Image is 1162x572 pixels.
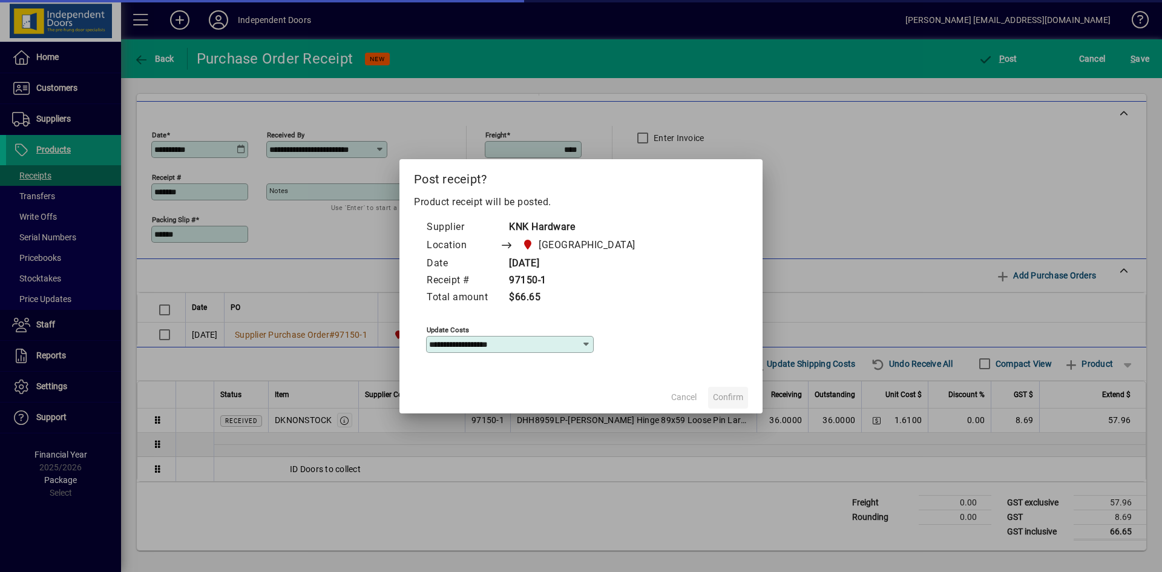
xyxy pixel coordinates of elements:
[426,289,500,306] td: Total amount
[426,272,500,289] td: Receipt #
[426,219,500,236] td: Supplier
[426,255,500,272] td: Date
[426,236,500,255] td: Location
[427,325,469,334] mat-label: Update costs
[399,159,763,194] h2: Post receipt?
[539,238,635,252] span: [GEOGRAPHIC_DATA]
[500,289,658,306] td: $66.65
[500,272,658,289] td: 97150-1
[500,255,658,272] td: [DATE]
[414,195,748,209] p: Product receipt will be posted.
[500,219,658,236] td: KNK Hardware
[519,237,640,254] span: Christchurch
